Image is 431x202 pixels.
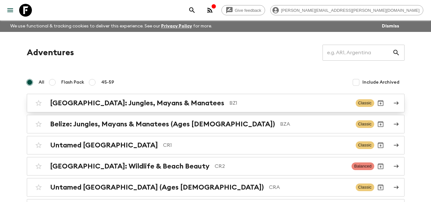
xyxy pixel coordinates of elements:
[50,183,264,191] h2: Untamed [GEOGRAPHIC_DATA] (Ages [DEMOGRAPHIC_DATA])
[229,99,351,107] p: BZ1
[50,120,275,128] h2: Belize: Jungles, Mayans & Manatees (Ages [DEMOGRAPHIC_DATA])
[323,44,392,62] input: e.g. AR1, Argentina
[50,141,158,149] h2: Untamed [GEOGRAPHIC_DATA]
[362,79,399,86] span: Include Archived
[231,8,265,13] span: Give feedback
[27,94,405,112] a: [GEOGRAPHIC_DATA]: Jungles, Mayans & ManateesBZ1ClassicArchive
[280,120,351,128] p: BZA
[8,20,215,32] p: We use functional & tracking cookies to deliver this experience. See our for more.
[356,120,374,128] span: Classic
[278,8,423,13] span: [PERSON_NAME][EMAIL_ADDRESS][PERSON_NAME][DOMAIN_NAME]
[374,97,387,109] button: Archive
[374,139,387,152] button: Archive
[356,141,374,149] span: Classic
[161,24,192,28] a: Privacy Policy
[221,5,265,15] a: Give feedback
[186,4,198,17] button: search adventures
[61,79,84,86] span: Flash Pack
[356,99,374,107] span: Classic
[374,160,387,173] button: Archive
[352,162,374,170] span: Balanced
[27,136,405,154] a: Untamed [GEOGRAPHIC_DATA]CR1ClassicArchive
[270,5,423,15] div: [PERSON_NAME][EMAIL_ADDRESS][PERSON_NAME][DOMAIN_NAME]
[4,4,17,17] button: menu
[374,181,387,194] button: Archive
[27,46,74,59] h1: Adventures
[380,22,401,31] button: Dismiss
[50,99,224,107] h2: [GEOGRAPHIC_DATA]: Jungles, Mayans & Manatees
[374,118,387,131] button: Archive
[27,178,405,197] a: Untamed [GEOGRAPHIC_DATA] (Ages [DEMOGRAPHIC_DATA])CRAClassicArchive
[27,115,405,133] a: Belize: Jungles, Mayans & Manatees (Ages [DEMOGRAPHIC_DATA])BZAClassicArchive
[101,79,114,86] span: 45-59
[39,79,44,86] span: All
[50,162,210,170] h2: [GEOGRAPHIC_DATA]: Wildlife & Beach Beauty
[269,183,351,191] p: CRA
[163,141,351,149] p: CR1
[215,162,347,170] p: CR2
[27,157,405,176] a: [GEOGRAPHIC_DATA]: Wildlife & Beach BeautyCR2BalancedArchive
[356,183,374,191] span: Classic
